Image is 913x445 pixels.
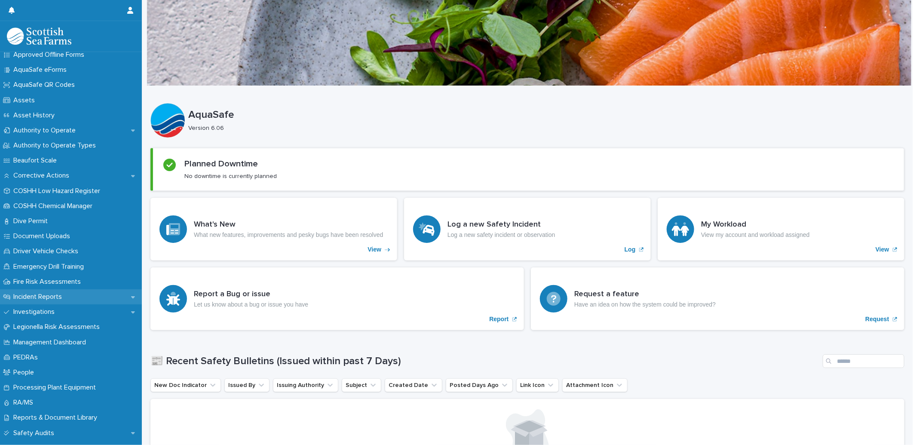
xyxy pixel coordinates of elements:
p: View [368,246,381,253]
h2: Planned Downtime [184,159,258,169]
p: Corrective Actions [10,172,76,180]
button: Subject [342,378,381,392]
p: No downtime is currently planned [184,172,277,180]
p: COSHH Chemical Manager [10,202,99,210]
a: Report [150,267,524,330]
h3: Report a Bug or issue [194,290,308,299]
input: Search [823,354,904,368]
button: Issued By [224,378,270,392]
p: Assets [10,96,42,104]
button: Attachment Icon [562,378,628,392]
p: Driver Vehicle Checks [10,247,85,255]
p: Approved Offline Forms [10,51,91,59]
p: RA/MS [10,399,40,407]
a: Log [404,198,651,261]
button: Created Date [385,378,442,392]
p: Legionella Risk Assessments [10,323,107,331]
p: AquaSafe [188,109,901,121]
p: People [10,368,41,377]
a: View [658,198,904,261]
p: Let us know about a bug or issue you have [194,301,308,308]
p: Authority to Operate Types [10,141,103,150]
button: Link Icon [516,378,559,392]
p: Log [625,246,636,253]
h1: 📰 Recent Safety Bulletins (Issued within past 7 Days) [150,355,819,368]
p: Processing Plant Equipment [10,384,103,392]
a: Request [531,267,904,330]
a: View [150,198,397,261]
p: Version 6.06 [188,125,898,132]
h3: Log a new Safety Incident [447,220,555,230]
p: Asset History [10,111,61,120]
p: Fire Risk Assessments [10,278,88,286]
p: PEDRAs [10,353,45,362]
p: Dive Permit [10,217,55,225]
p: Emergency Drill Training [10,263,91,271]
button: Posted Days Ago [446,378,513,392]
p: Beaufort Scale [10,157,64,165]
img: bPIBxiqnSb2ggTQWdOVV [7,28,71,45]
p: Log a new safety incident or observation [447,231,555,239]
button: New Doc Indicator [150,378,221,392]
button: Issuing Authority [273,378,338,392]
p: View my account and workload assigned [701,231,810,239]
p: What new features, improvements and pesky bugs have been resolved [194,231,383,239]
p: Management Dashboard [10,338,93,347]
p: Incident Reports [10,293,69,301]
h3: What's New [194,220,383,230]
p: COSHH Low Hazard Register [10,187,107,195]
p: Request [865,316,889,323]
h3: My Workload [701,220,810,230]
p: Document Uploads [10,232,77,240]
p: Authority to Operate [10,126,83,135]
h3: Request a feature [574,290,716,299]
p: View [876,246,889,253]
p: Safety Audits [10,429,61,437]
p: Reports & Document Library [10,414,104,422]
p: Have an idea on how the system could be improved? [574,301,716,308]
p: Investigations [10,308,61,316]
p: AquaSafe eForms [10,66,74,74]
p: Report [489,316,509,323]
p: AquaSafe QR Codes [10,81,82,89]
